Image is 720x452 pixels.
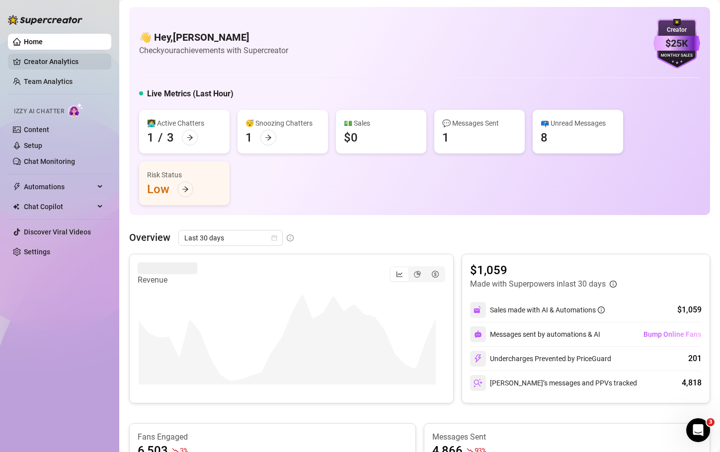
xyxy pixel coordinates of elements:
h4: 👋 Hey, [PERSON_NAME] [139,30,288,44]
a: Chat Monitoring [24,157,75,165]
span: info-circle [610,281,617,288]
article: $1,059 [470,262,617,278]
a: Creator Analytics [24,54,103,70]
div: 📪 Unread Messages [541,118,615,129]
span: Bump Online Fans [643,330,701,338]
iframe: Intercom live chat [686,418,710,442]
span: arrow-right [265,134,272,141]
span: Last 30 days [184,230,277,245]
div: [PERSON_NAME]’s messages and PPVs tracked [470,375,637,391]
button: Bump Online Fans [643,326,702,342]
a: Team Analytics [24,77,73,85]
span: pie-chart [414,271,421,278]
div: 👩‍💻 Active Chatters [147,118,222,129]
span: Automations [24,179,94,195]
a: Home [24,38,43,46]
div: Sales made with AI & Automations [490,304,605,315]
div: $25K [653,36,700,51]
img: svg%3e [474,305,482,314]
span: Chat Copilot [24,199,94,215]
span: info-circle [287,234,294,241]
div: 1 [442,130,449,146]
div: 201 [688,353,702,365]
img: svg%3e [474,330,482,338]
span: arrow-right [182,186,189,193]
div: Messages sent by automations & AI [470,326,600,342]
div: Creator [653,25,700,35]
div: 4,818 [682,377,702,389]
article: Made with Superpowers in last 30 days [470,278,606,290]
div: Monthly Sales [653,53,700,59]
span: line-chart [396,271,403,278]
article: Messages Sent [432,432,702,443]
div: 8 [541,130,548,146]
h5: Live Metrics (Last Hour) [147,88,234,100]
span: calendar [271,235,277,241]
div: 3 [167,130,174,146]
span: Izzy AI Chatter [14,107,64,116]
span: 3 [707,418,715,426]
div: Risk Status [147,169,222,180]
img: Chat Copilot [13,203,19,210]
div: 1 [147,130,154,146]
article: Fans Engaged [138,432,407,443]
article: Overview [129,230,170,245]
div: Undercharges Prevented by PriceGuard [470,351,611,367]
span: thunderbolt [13,183,21,191]
img: AI Chatter [68,103,83,117]
a: Content [24,126,49,134]
article: Check your achievements with Supercreator [139,44,288,57]
a: Discover Viral Videos [24,228,91,236]
img: logo-BBDzfeDw.svg [8,15,82,25]
a: Setup [24,142,42,150]
article: Revenue [138,274,197,286]
div: segmented control [390,266,445,282]
div: $0 [344,130,358,146]
a: Settings [24,248,50,256]
img: svg%3e [474,378,482,387]
img: svg%3e [474,354,482,363]
div: 💬 Messages Sent [442,118,517,129]
div: $1,059 [677,304,702,316]
div: 1 [245,130,252,146]
img: purple-badge-B9DA21FR.svg [653,19,700,69]
div: 😴 Snoozing Chatters [245,118,320,129]
span: arrow-right [186,134,193,141]
div: 💵 Sales [344,118,418,129]
span: info-circle [598,306,605,313]
span: dollar-circle [432,271,439,278]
